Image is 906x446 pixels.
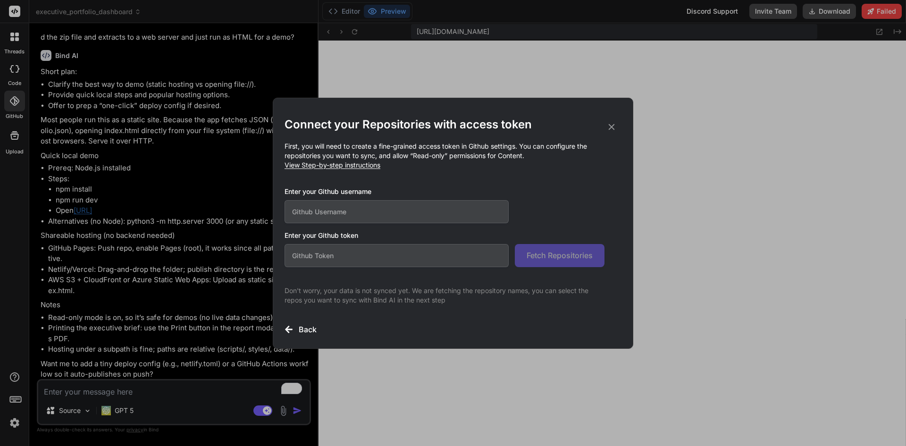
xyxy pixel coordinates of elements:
[515,244,604,267] button: Fetch Repositories
[285,200,509,223] input: Github Username
[285,244,509,267] input: Github Token
[299,324,317,335] h3: Back
[285,286,604,305] p: Don't worry, your data is not synced yet. We are fetching the repository names, you can select th...
[285,231,621,240] h3: Enter your Github token
[285,161,380,169] span: View Step-by-step instructions
[285,142,621,170] p: First, you will need to create a fine-grained access token in Github settings. You can configure ...
[285,117,621,132] h2: Connect your Repositories with access token
[527,250,593,261] span: Fetch Repositories
[285,187,604,196] h3: Enter your Github username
